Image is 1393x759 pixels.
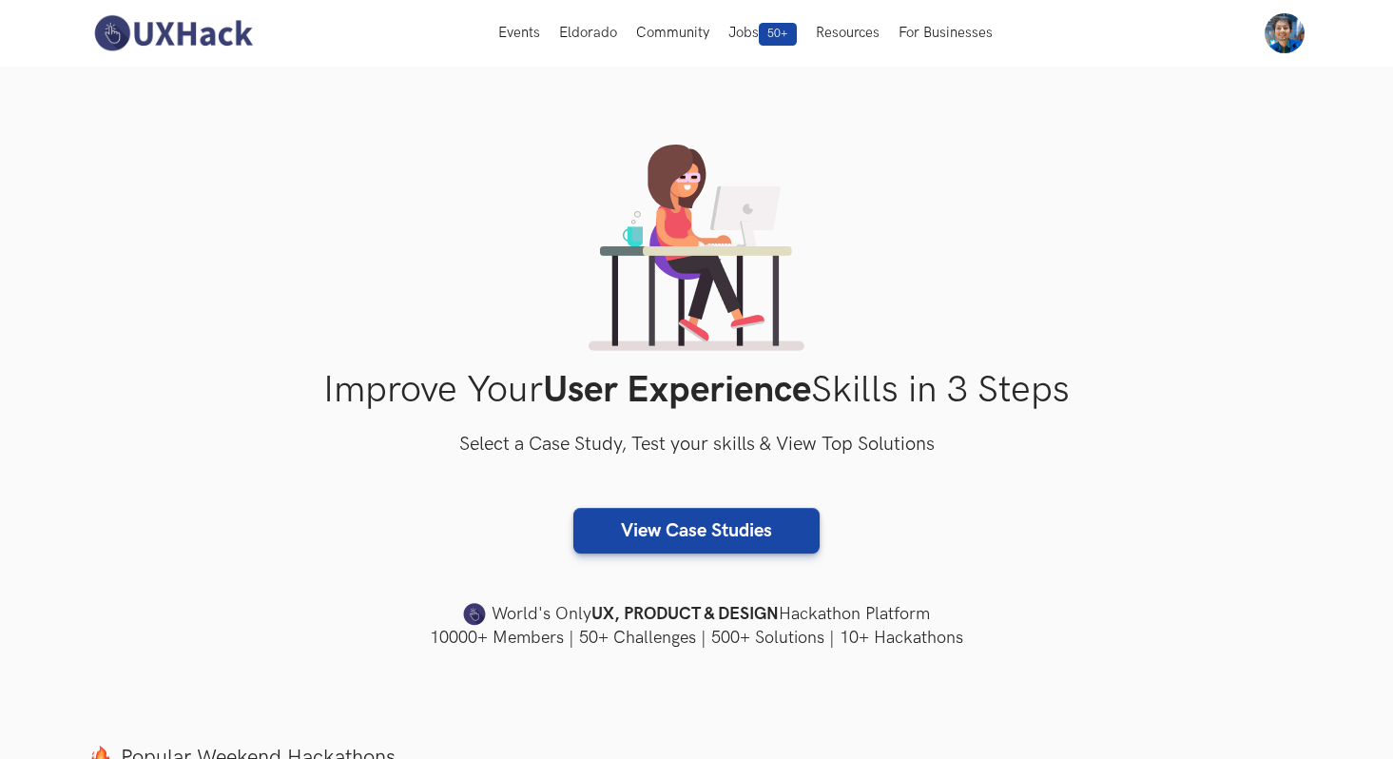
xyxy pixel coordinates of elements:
h4: 10000+ Members | 50+ Challenges | 500+ Solutions | 10+ Hackathons [88,626,1306,650]
img: UXHack-logo.png [88,13,258,53]
a: View Case Studies [573,508,820,554]
strong: User Experience [543,368,811,413]
span: 50+ [759,23,797,46]
h1: Improve Your Skills in 3 Steps [88,368,1306,413]
img: lady working on laptop [589,145,804,351]
img: uxhack-favicon-image.png [463,602,486,627]
h4: World's Only Hackathon Platform [88,601,1306,628]
strong: UX, PRODUCT & DESIGN [591,601,779,628]
img: Your profile pic [1265,13,1305,53]
h3: Select a Case Study, Test your skills & View Top Solutions [88,430,1306,460]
